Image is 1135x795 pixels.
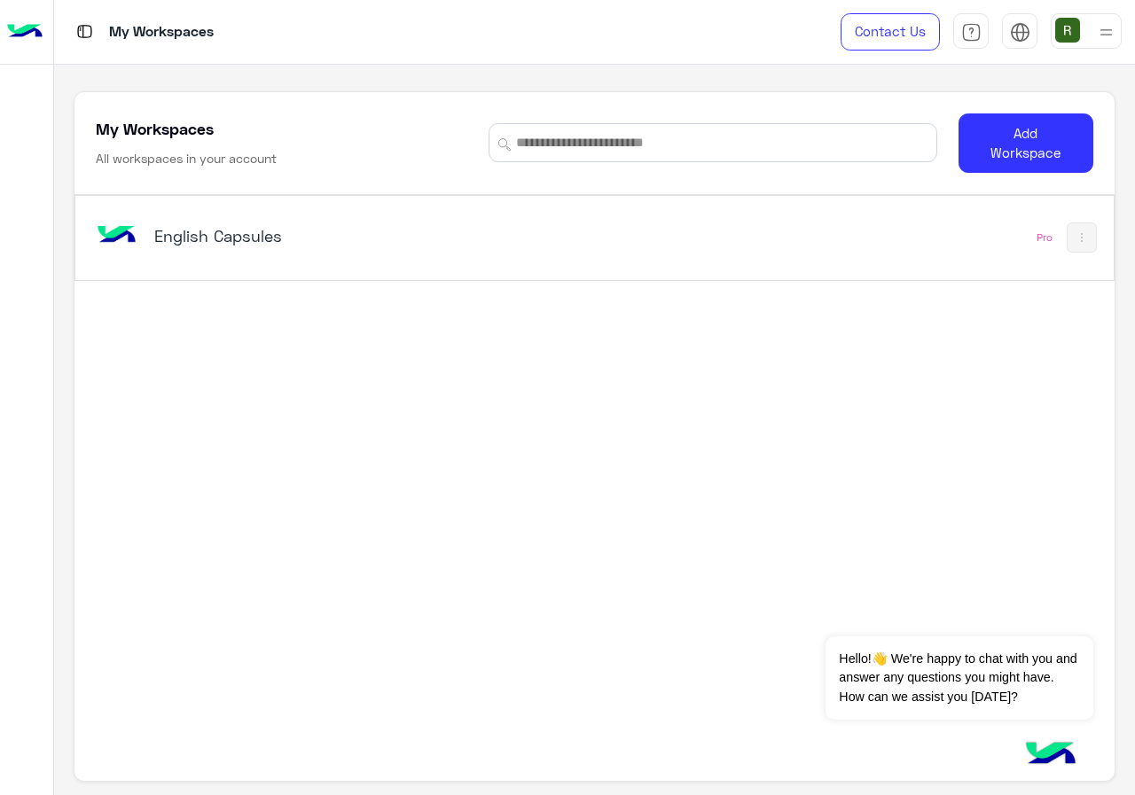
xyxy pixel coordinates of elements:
[7,13,43,51] img: Logo
[1055,18,1080,43] img: userImage
[154,225,516,246] h5: English Capsules
[841,13,940,51] a: Contact Us
[109,20,214,44] p: My Workspaces
[74,20,96,43] img: tab
[1037,230,1053,245] div: Pro
[96,118,214,139] h5: My Workspaces
[1020,724,1082,786] img: hulul-logo.png
[961,22,982,43] img: tab
[953,13,989,51] a: tab
[1095,21,1117,43] img: profile
[826,636,1092,720] span: Hello!👋 We're happy to chat with you and answer any questions you might have. How can we assist y...
[959,113,1093,173] button: Add Workspace
[92,212,140,260] img: bot image
[96,150,277,168] h6: All workspaces in your account
[1010,22,1030,43] img: tab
